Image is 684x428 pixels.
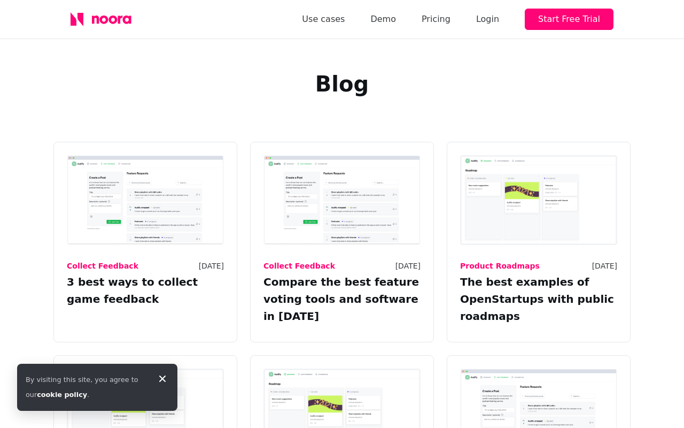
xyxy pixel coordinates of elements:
[476,12,499,27] div: Login
[53,142,237,342] a: Collect Feedback[DATE]3 best ways to collect game feedback
[199,258,224,273] span: [DATE]
[422,12,450,27] a: Pricing
[26,372,147,402] div: By visiting this site, you agree to our .
[263,258,335,273] span: Collect Feedback
[67,273,224,308] h2: 3 best ways to collect game feedback
[250,142,434,342] a: Collect Feedback[DATE]Compare the best feature voting tools and software in [DATE]
[447,142,631,342] a: Product Roadmaps[DATE]The best examples of OpenStartups with public roadmaps
[370,12,396,27] a: Demo
[592,258,617,273] span: [DATE]
[460,273,617,325] h2: The best examples of OpenStartups with public roadmaps
[67,155,224,245] img: hero.png
[460,155,617,245] img: roadmap.png
[67,258,138,273] span: Collect Feedback
[263,273,421,325] h2: Compare the best feature voting tools and software in [DATE]
[71,71,613,97] h1: Blog
[263,155,421,245] img: hero.png
[525,9,613,30] button: Start Free Trial
[460,258,540,273] span: Product Roadmaps
[302,12,345,27] a: Use cases
[37,391,87,399] a: cookie policy
[395,258,421,273] span: [DATE]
